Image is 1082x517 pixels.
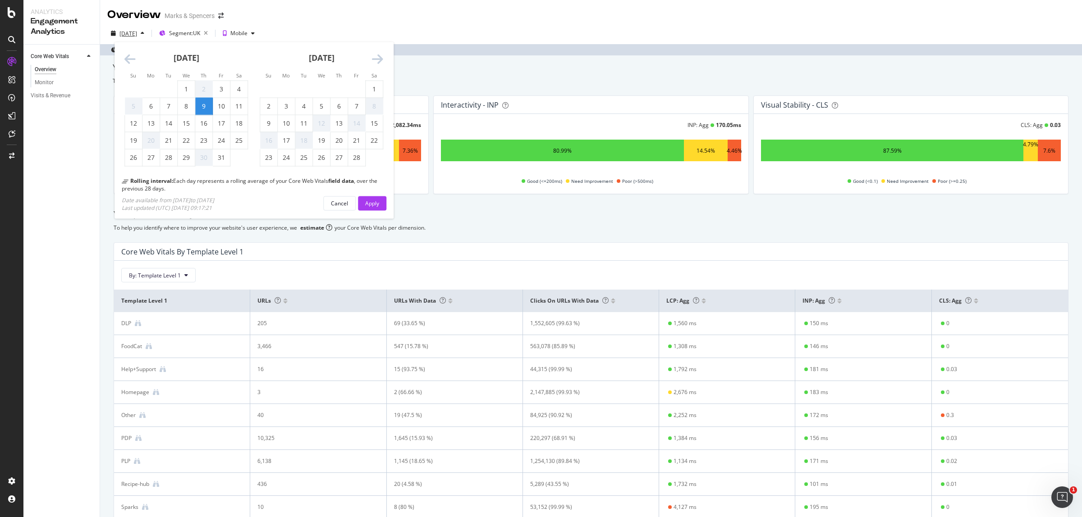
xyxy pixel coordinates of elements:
div: 14.54% [697,147,715,154]
td: Tuesday, February 11, 2025 [295,115,313,132]
small: Th [336,72,342,79]
div: 20 [142,136,160,145]
div: 4 [295,102,312,111]
div: 3 [213,85,230,94]
div: 80.99% [553,147,572,154]
small: Mo [147,72,155,79]
div: estimate [300,224,324,231]
span: Clicks on URLs with data [530,297,609,304]
td: Tuesday, January 28, 2025 [160,149,178,166]
div: 28 [348,153,365,162]
a: Core Web Vitals [31,52,84,61]
div: 6 [142,102,160,111]
td: Not available. Sunday, January 5, 2025 [125,98,142,115]
div: Your performance by dimension [114,209,1068,220]
div: CLS: Agg [1021,121,1043,129]
div: 19 [313,136,330,145]
div: 27 [142,153,160,162]
div: 150 ms [810,319,828,327]
div: 22 [366,136,383,145]
div: 44,315 (99.99 %) [530,365,639,373]
td: Sunday, February 23, 2025 [260,149,278,166]
small: Fr [219,72,224,79]
div: 26 [313,153,330,162]
td: Monday, February 17, 2025 [278,132,295,149]
button: Segment:UK [156,26,211,41]
small: Fr [354,72,359,79]
div: 0.03 [946,365,957,373]
span: Need Improvement [571,176,613,186]
td: Not available. Thursday, January 30, 2025 [195,149,213,166]
td: Sunday, February 2, 2025 [260,98,278,115]
div: Analytics [31,7,92,16]
td: Thursday, February 27, 2025 [330,149,348,166]
div: 15 [366,119,383,128]
div: 27 [330,153,348,162]
div: 69 (33.65 %) [394,319,503,327]
div: 2 [260,102,277,111]
div: 31 [213,153,230,162]
a: Visits & Revenue [31,91,93,100]
div: 0 [946,319,949,327]
td: Monday, February 3, 2025 [278,98,295,115]
div: PDP [121,434,132,442]
button: Apply [358,196,386,210]
div: 16 [257,365,367,373]
div: 2,147,885 (99.93 %) [530,388,639,396]
div: INP: Agg [688,121,709,129]
div: 18 [295,136,312,145]
span: Good (<0.1) [853,176,878,186]
td: Saturday, February 1, 2025 [366,81,383,98]
div: 24 [278,153,295,162]
small: Sa [371,72,377,79]
div: Overview [35,65,56,74]
div: 0 [946,503,949,511]
div: 17 [213,119,230,128]
div: 220,297 (68.91 %) [530,434,639,442]
td: Sunday, January 26, 2025 [125,149,142,166]
small: Su [130,72,136,79]
td: Not available. Monday, January 20, 2025 [142,132,160,149]
div: Recipe-hub [121,480,149,488]
div: 183 ms [810,388,828,396]
td: Not available. Tuesday, February 18, 2025 [295,132,313,149]
div: 2,676 ms [674,388,697,396]
button: Mobile [219,26,258,41]
td: Friday, January 31, 2025 [213,149,230,166]
button: [DATE] [107,26,148,41]
td: Sunday, January 12, 2025 [125,115,142,132]
small: Tu [301,72,307,79]
span: URLs [257,297,281,304]
div: 7 [160,102,177,111]
div: 25 [230,136,248,145]
div: 3 [278,102,295,111]
td: Friday, February 21, 2025 [348,132,366,149]
span: 1 [1070,486,1077,494]
div: 19 [125,136,142,145]
div: 1,645 (15.93 %) [394,434,503,442]
div: 1,560 ms [674,319,697,327]
span: Segment: UK [169,29,200,37]
span: LCP: Agg [666,297,699,304]
td: Wednesday, January 1, 2025 [178,81,195,98]
div: 8 (80 %) [394,503,503,511]
div: 3 [257,388,367,396]
div: 10 [278,119,295,128]
div: 20 (4.58 %) [394,480,503,488]
small: Th [201,72,206,79]
td: Sunday, January 19, 2025 [125,132,142,149]
div: Core Web Vitals [31,52,69,61]
td: Selected. Thursday, January 9, 2025 [195,98,213,115]
div: 23 [195,136,212,145]
strong: [DATE] [174,52,199,63]
div: 171 ms [810,457,828,465]
div: Engagement Analytics [31,16,92,37]
iframe: Intercom live chat [1051,486,1073,508]
div: 4 [230,85,248,94]
div: 10 [257,503,367,511]
div: 181 ms [810,365,828,373]
div: 11 [295,119,312,128]
div: 14 [348,119,365,128]
div: 26 [125,153,142,162]
td: Not available. Saturday, February 8, 2025 [366,98,383,115]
